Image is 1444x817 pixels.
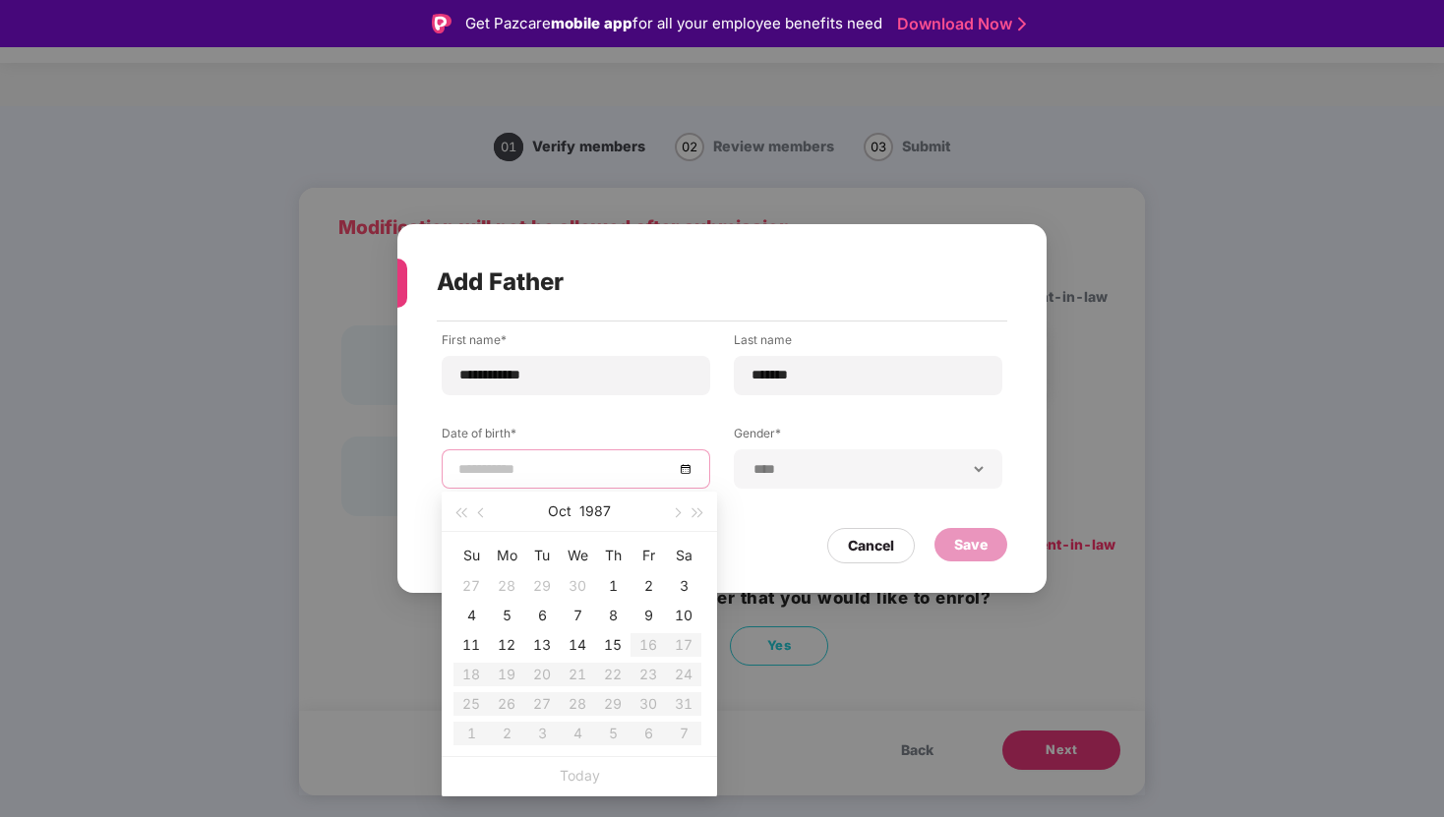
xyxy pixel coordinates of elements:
[453,630,489,660] td: 1987-10-11
[459,574,483,598] div: 27
[489,601,524,630] td: 1987-10-05
[495,574,518,598] div: 28
[666,601,701,630] td: 1987-10-10
[437,244,960,321] div: Add Father
[530,574,554,598] div: 29
[524,630,560,660] td: 1987-10-13
[636,574,660,598] div: 2
[560,571,595,601] td: 1987-09-30
[734,331,1002,356] label: Last name
[601,633,625,657] div: 15
[560,630,595,660] td: 1987-10-14
[551,14,632,32] strong: mobile app
[631,571,666,601] td: 1987-10-02
[453,571,489,601] td: 1987-09-27
[666,571,701,601] td: 1987-10-03
[595,630,631,660] td: 1987-10-15
[595,540,631,571] th: Th
[631,540,666,571] th: Fr
[672,574,695,598] div: 3
[465,12,882,35] div: Get Pazcare for all your employee benefits need
[442,331,710,356] label: First name*
[734,425,1002,449] label: Gender*
[524,601,560,630] td: 1987-10-06
[672,604,695,627] div: 10
[530,633,554,657] div: 13
[566,633,589,657] div: 14
[459,633,483,657] div: 11
[489,540,524,571] th: Mo
[560,540,595,571] th: We
[601,604,625,627] div: 8
[495,604,518,627] div: 5
[601,574,625,598] div: 1
[560,767,600,784] a: Today
[1018,14,1026,34] img: Stroke
[524,540,560,571] th: Tu
[579,492,611,531] button: 1987
[432,14,451,33] img: Logo
[595,601,631,630] td: 1987-10-08
[848,535,894,556] div: Cancel
[566,604,589,627] div: 7
[453,540,489,571] th: Su
[489,630,524,660] td: 1987-10-12
[566,574,589,598] div: 30
[489,571,524,601] td: 1987-09-28
[666,540,701,571] th: Sa
[524,571,560,601] td: 1987-09-29
[631,601,666,630] td: 1987-10-09
[530,604,554,627] div: 6
[897,14,1020,34] a: Download Now
[453,601,489,630] td: 1987-10-04
[495,633,518,657] div: 12
[954,534,988,555] div: Save
[459,604,483,627] div: 4
[548,492,572,531] button: Oct
[560,601,595,630] td: 1987-10-07
[442,425,710,449] label: Date of birth*
[595,571,631,601] td: 1987-10-01
[636,604,660,627] div: 9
